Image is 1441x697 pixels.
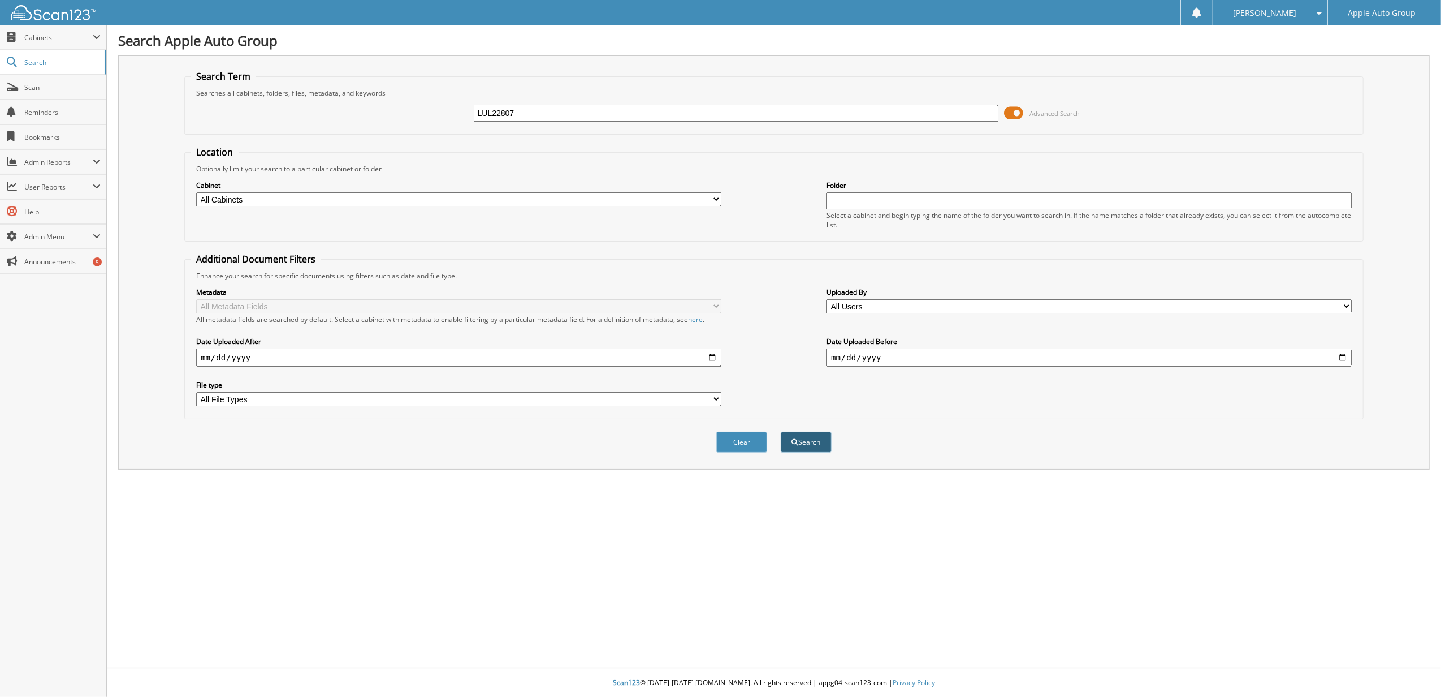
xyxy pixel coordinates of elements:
[826,337,1352,346] label: Date Uploaded Before
[688,315,703,324] a: here
[191,271,1357,281] div: Enhance your search for specific documents using filters such as date and file type.
[196,380,721,390] label: File type
[11,5,96,20] img: scan123-logo-white.svg
[1029,109,1080,118] span: Advanced Search
[24,207,101,217] span: Help
[1384,643,1441,697] iframe: Chat Widget
[196,180,721,190] label: Cabinet
[24,33,93,42] span: Cabinets
[24,157,93,167] span: Admin Reports
[196,337,721,346] label: Date Uploaded After
[191,164,1357,174] div: Optionally limit your search to a particular cabinet or folder
[716,432,767,453] button: Clear
[24,232,93,242] span: Admin Menu
[893,678,935,687] a: Privacy Policy
[24,83,101,92] span: Scan
[24,182,93,192] span: User Reports
[826,348,1352,367] input: end
[826,287,1352,297] label: Uploaded By
[826,180,1352,190] label: Folder
[24,257,101,266] span: Announcements
[191,88,1357,98] div: Searches all cabinets, folders, files, metadata, and keywords
[191,253,321,265] legend: Additional Document Filters
[196,287,721,297] label: Metadata
[196,315,721,324] div: All metadata fields are searched by default. Select a cabinet with metadata to enable filtering b...
[196,348,721,367] input: start
[1348,10,1416,16] span: Apple Auto Group
[781,432,832,453] button: Search
[93,257,102,266] div: 5
[613,678,640,687] span: Scan123
[191,70,256,83] legend: Search Term
[24,107,101,117] span: Reminders
[191,146,239,158] legend: Location
[1234,10,1297,16] span: [PERSON_NAME]
[107,669,1441,697] div: © [DATE]-[DATE] [DOMAIN_NAME]. All rights reserved | appg04-scan123-com |
[826,210,1352,230] div: Select a cabinet and begin typing the name of the folder you want to search in. If the name match...
[24,132,101,142] span: Bookmarks
[24,58,99,67] span: Search
[118,31,1430,50] h1: Search Apple Auto Group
